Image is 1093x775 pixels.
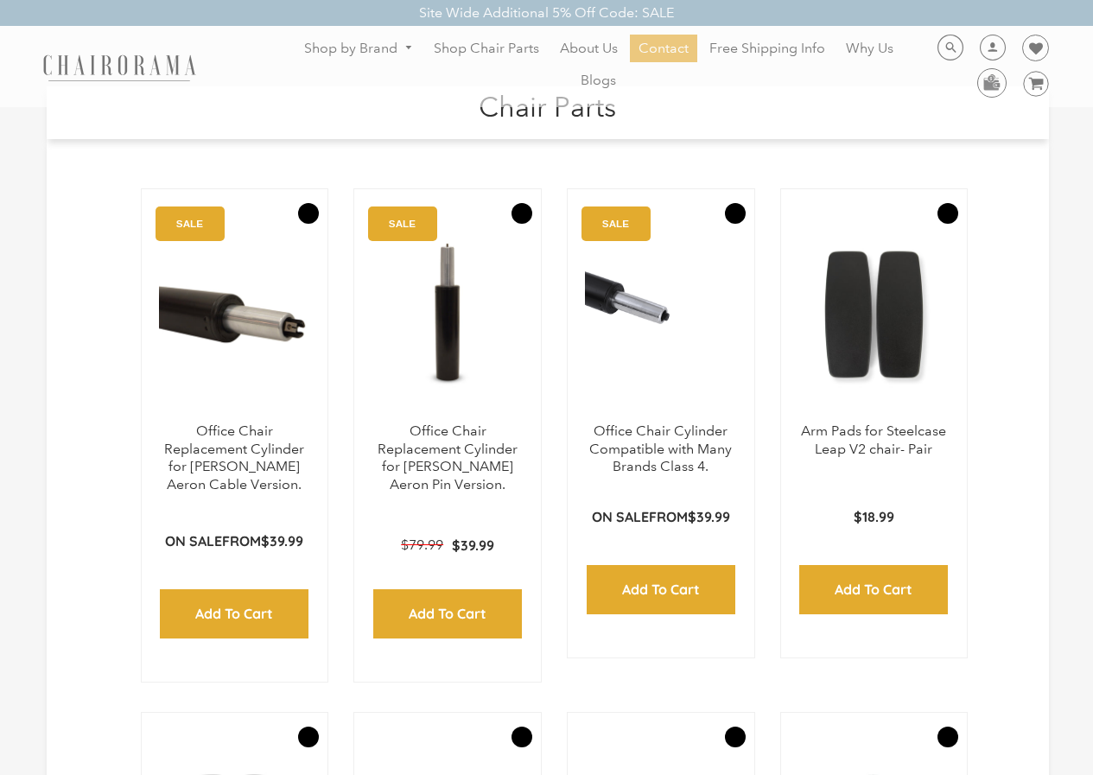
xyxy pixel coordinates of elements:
[452,537,494,554] span: $39.99
[725,727,746,747] button: Add to Wishlist
[512,727,532,747] button: Add to Wishlist
[295,35,422,62] a: Shop by Brand
[701,35,834,62] a: Free Shipping Info
[937,203,958,224] button: Add to Wishlist
[585,206,737,422] a: Office Chair Cylinder Compatible with Many Brands Class 4. - chairorama Office Chair Cylinder Com...
[585,206,737,422] img: Office Chair Cylinder Compatible with Many Brands Class 4. - chairorama
[373,589,522,638] input: Add to Cart
[372,206,524,422] a: Office Chair Replacement Cylinder for Herman Miller Aeron Pin Version. - chairorama Office Chair ...
[372,206,524,422] img: Office Chair Replacement Cylinder for Herman Miller Aeron Pin Version. - chairorama
[798,206,950,422] a: Arm Pads for Steelcase Leap V2 chair- Pair - chairorama Arm Pads for Steelcase Leap V2 chair- Pai...
[589,422,732,475] a: Office Chair Cylinder Compatible with Many Brands Class 4.
[159,206,311,422] a: Office Chair Replacement Cylinder for Herman Miller Aeron Cable Version. - chairorama Office Chai...
[551,35,626,62] a: About Us
[389,218,416,229] text: SALE
[587,565,735,614] input: Add to Cart
[572,67,625,94] a: Blogs
[425,35,548,62] a: Shop Chair Parts
[592,508,649,525] strong: On Sale
[581,72,616,90] span: Blogs
[298,727,319,747] button: Add to Wishlist
[512,203,532,224] button: Add to Wishlist
[165,532,303,550] p: from
[159,206,311,422] img: Office Chair Replacement Cylinder for Herman Miller Aeron Cable Version. - chairorama
[176,218,203,229] text: SALE
[725,203,746,224] button: Add to Wishlist
[688,508,730,525] span: $39.99
[799,565,948,614] input: Add to Cart
[592,508,730,526] p: from
[33,52,206,82] img: chairorama
[837,35,902,62] a: Why Us
[639,40,689,58] span: Contact
[978,69,1005,95] img: WhatsApp_Image_2024-07-12_at_16.23.01.webp
[164,422,304,492] a: Office Chair Replacement Cylinder for [PERSON_NAME] Aeron Cable Version.
[401,537,443,553] span: $79.99
[279,35,918,98] nav: DesktopNavigation
[434,40,539,58] span: Shop Chair Parts
[798,206,950,422] img: Arm Pads for Steelcase Leap V2 chair- Pair - chairorama
[630,35,697,62] a: Contact
[854,508,894,525] span: $18.99
[846,40,893,58] span: Why Us
[261,532,303,549] span: $39.99
[165,532,222,549] strong: On Sale
[160,589,308,638] input: Add to Cart
[602,218,629,229] text: SALE
[560,40,618,58] span: About Us
[937,727,958,747] button: Add to Wishlist
[298,203,319,224] button: Add to Wishlist
[801,422,946,457] a: Arm Pads for Steelcase Leap V2 chair- Pair
[709,40,825,58] span: Free Shipping Info
[378,422,518,492] a: Office Chair Replacement Cylinder for [PERSON_NAME] Aeron Pin Version.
